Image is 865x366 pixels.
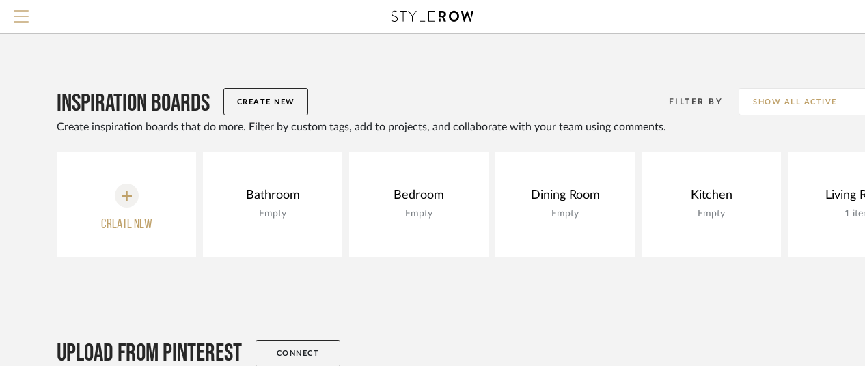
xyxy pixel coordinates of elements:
div: Empty [527,206,603,221]
a: KitchenEmpty [642,152,781,257]
div: Kitchen [687,188,736,203]
div: Create new [101,214,152,235]
button: Create new [57,152,196,257]
a: BathroomEmpty [203,152,342,257]
div: Empty [687,206,736,221]
h2: Inspiration Boards [57,89,210,119]
div: Bathroom [243,188,303,203]
a: BedroomEmpty [349,152,489,257]
div: Filter By [651,95,723,109]
a: Dining RoomEmpty [495,152,635,257]
div: Empty [390,206,448,221]
div: Empty [243,206,303,221]
div: Dining Room [527,188,603,203]
div: Bedroom [390,188,448,203]
button: Create New [223,88,308,115]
